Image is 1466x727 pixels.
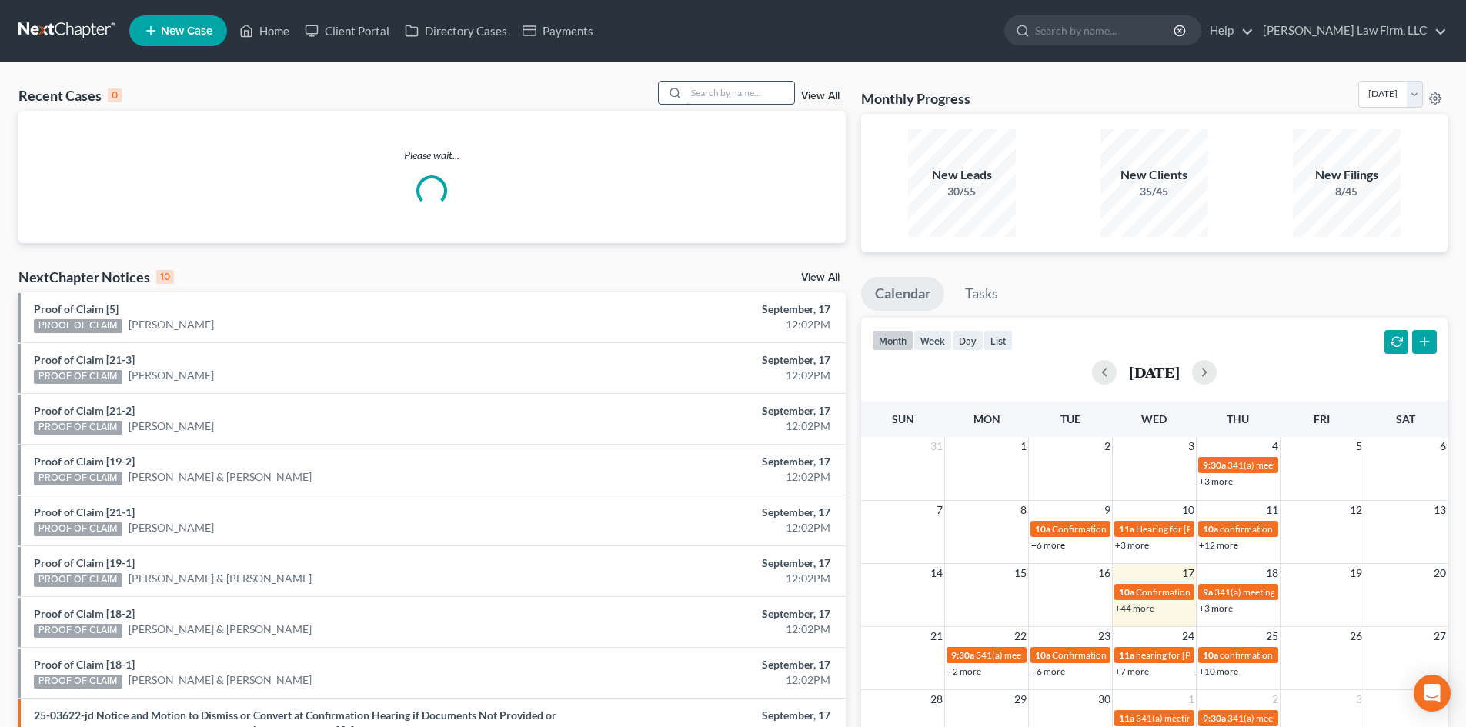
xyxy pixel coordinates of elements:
[1227,459,1376,471] span: 341(a) meeting for [PERSON_NAME]
[34,675,122,689] div: PROOF OF CLAIM
[951,277,1012,311] a: Tasks
[18,148,846,163] p: Please wait...
[1432,627,1448,645] span: 27
[1432,501,1448,519] span: 13
[575,454,830,469] div: September, 17
[1203,712,1226,724] span: 9:30a
[1264,627,1280,645] span: 25
[1227,412,1249,425] span: Thu
[515,17,601,45] a: Payments
[1354,437,1364,455] span: 5
[686,82,794,104] input: Search by name...
[872,330,913,351] button: month
[397,17,515,45] a: Directory Cases
[1264,564,1280,582] span: 18
[1214,586,1363,598] span: 341(a) meeting for [PERSON_NAME]
[1271,690,1280,709] span: 2
[34,404,135,417] a: Proof of Claim [21-2]
[1220,523,1393,535] span: confirmation hearing for [PERSON_NAME]
[156,270,174,284] div: 10
[1035,16,1176,45] input: Search by name...
[1019,437,1028,455] span: 1
[34,353,135,366] a: Proof of Claim [21-3]
[1100,184,1208,199] div: 35/45
[108,88,122,102] div: 0
[575,368,830,383] div: 12:02PM
[34,455,135,468] a: Proof of Claim [19-2]
[129,317,214,332] a: [PERSON_NAME]
[1271,437,1280,455] span: 4
[1052,523,1227,535] span: Confirmation hearing for [PERSON_NAME]
[1031,665,1065,677] a: +6 more
[1060,412,1080,425] span: Tue
[929,627,944,645] span: 21
[1119,586,1134,598] span: 10a
[1019,501,1028,519] span: 8
[1202,17,1254,45] a: Help
[129,368,214,383] a: [PERSON_NAME]
[1293,166,1401,184] div: New Filings
[18,86,122,105] div: Recent Cases
[913,330,952,351] button: week
[1141,412,1167,425] span: Wed
[18,268,174,286] div: NextChapter Notices
[1103,501,1112,519] span: 9
[1348,501,1364,519] span: 12
[1293,184,1401,199] div: 8/45
[1227,712,1376,724] span: 341(a) meeting for [PERSON_NAME]
[1013,690,1028,709] span: 29
[1264,501,1280,519] span: 11
[908,184,1016,199] div: 30/55
[1180,501,1196,519] span: 10
[1115,602,1154,614] a: +44 more
[976,649,1124,661] span: 341(a) meeting for [PERSON_NAME]
[34,370,122,384] div: PROOF OF CLAIM
[575,606,830,622] div: September, 17
[297,17,397,45] a: Client Portal
[575,708,830,723] div: September, 17
[575,520,830,535] div: 12:02PM
[129,622,312,637] a: [PERSON_NAME] & [PERSON_NAME]
[575,469,830,485] div: 12:02PM
[1187,437,1196,455] span: 3
[1396,412,1415,425] span: Sat
[575,555,830,571] div: September, 17
[129,419,214,434] a: [PERSON_NAME]
[973,412,1000,425] span: Mon
[1180,627,1196,645] span: 24
[1097,627,1112,645] span: 23
[929,690,944,709] span: 28
[1203,649,1218,661] span: 10a
[1100,166,1208,184] div: New Clients
[575,352,830,368] div: September, 17
[1199,475,1233,487] a: +3 more
[1187,690,1196,709] span: 1
[1203,459,1226,471] span: 9:30a
[575,505,830,520] div: September, 17
[983,330,1013,351] button: list
[34,624,122,638] div: PROOF OF CLAIM
[947,665,981,677] a: +2 more
[1097,564,1112,582] span: 16
[1115,665,1149,677] a: +7 more
[1035,649,1050,661] span: 10a
[935,501,944,519] span: 7
[861,277,944,311] a: Calendar
[34,658,135,671] a: Proof of Claim [18-1]
[575,672,830,688] div: 12:02PM
[1136,586,1312,598] span: Confirmation Hearing for [PERSON_NAME]
[34,472,122,485] div: PROOF OF CLAIM
[1203,523,1218,535] span: 10a
[34,319,122,333] div: PROOF OF CLAIM
[1414,675,1451,712] div: Open Intercom Messenger
[34,522,122,536] div: PROOF OF CLAIM
[1013,564,1028,582] span: 15
[34,607,135,620] a: Proof of Claim [18-2]
[929,564,944,582] span: 14
[1013,627,1028,645] span: 22
[1119,649,1134,661] span: 11a
[1199,602,1233,614] a: +3 more
[1031,539,1065,551] a: +6 more
[1199,665,1238,677] a: +10 more
[801,272,840,283] a: View All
